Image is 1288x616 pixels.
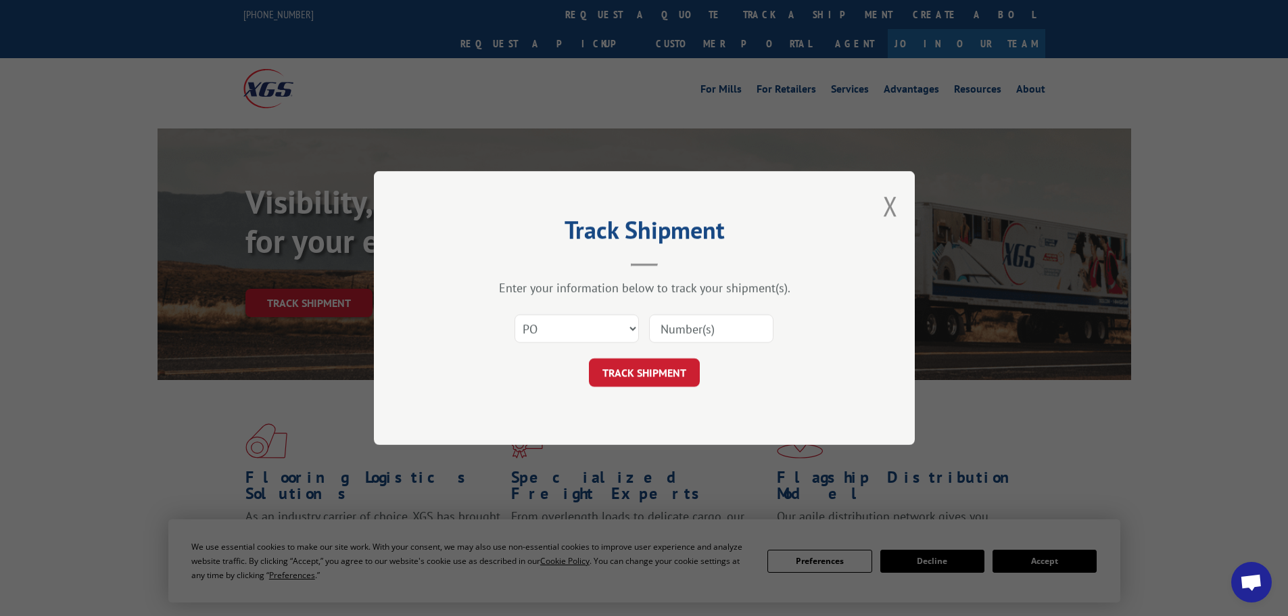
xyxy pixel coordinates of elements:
div: Enter your information below to track your shipment(s). [442,280,847,295]
h2: Track Shipment [442,220,847,246]
button: TRACK SHIPMENT [589,358,700,387]
input: Number(s) [649,314,773,343]
button: Close modal [883,188,898,224]
div: Open chat [1231,562,1272,602]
